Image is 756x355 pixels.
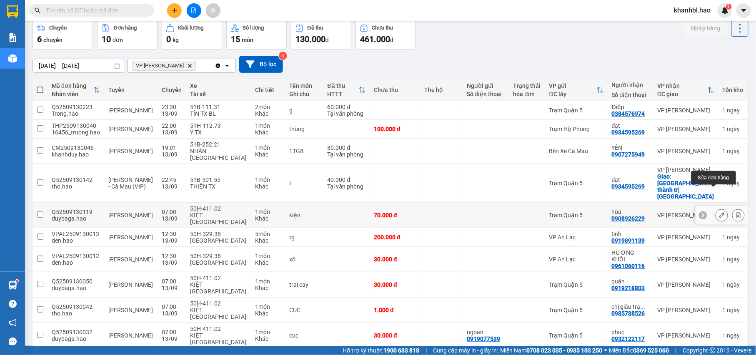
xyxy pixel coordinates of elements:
[612,231,649,237] div: tinh
[239,56,283,73] button: Bộ lọc
[102,34,111,44] span: 10
[425,87,459,93] div: Thu hộ
[167,3,182,18] button: plus
[255,237,280,244] div: Khác
[255,278,280,285] div: 1 món
[549,234,603,241] div: VP An Lạc
[289,234,319,241] div: tg
[162,209,182,215] div: 07:00
[255,215,280,222] div: Khác
[328,144,366,151] div: 30.000 đ
[190,91,247,97] div: Tài xế
[612,335,645,342] div: 0932122117
[658,126,714,132] div: VP [PERSON_NAME]
[190,237,247,244] div: [GEOGRAPHIC_DATA]
[162,253,182,259] div: 12:30
[78,31,348,41] li: Hotline: 02839552959
[513,91,541,97] div: hóa đơn
[609,346,669,355] span: Miền Bắc
[325,37,329,43] span: đ
[612,215,645,222] div: 0908926229
[48,79,104,101] th: Toggle SortBy
[289,281,319,288] div: trai cay
[190,253,247,259] div: 50H-329.38
[727,4,730,10] span: 1
[162,335,182,342] div: 13/09
[9,338,17,345] span: message
[132,61,196,71] span: VP Bạc Liêu, close by backspace
[328,104,366,110] div: 60.000 đ
[162,104,182,110] div: 23:30
[723,281,743,288] div: 1
[52,176,100,183] div: Q52509130142
[78,20,348,31] li: 26 Phó Cơ Điều, Phường 12
[295,34,325,44] span: 130.000
[255,209,280,215] div: 1 món
[190,275,247,281] div: 50H-411.02
[190,205,247,212] div: 50H-411.02
[108,281,153,288] span: [PERSON_NAME]
[668,5,718,15] span: khanhbl.hao
[612,303,649,310] div: chị giàu trạm dừng chân minh khải
[716,209,728,221] div: Sửa đơn hàng
[7,5,18,18] img: logo-vxr
[108,176,153,190] span: [PERSON_NAME] - Cà Mau (VIP)
[52,104,100,110] div: Q52509130223
[549,281,603,288] div: Trạm Quận 5
[162,285,182,291] div: 13/09
[108,126,153,132] span: [PERSON_NAME]
[612,82,649,88] div: Người nhận
[10,60,145,74] b: GỬI : VP [PERSON_NAME]
[289,126,319,132] div: thùng
[605,349,607,352] span: ⚪️
[255,285,280,291] div: Khác
[187,63,192,68] svg: Delete
[52,144,100,151] div: CM2509130046
[289,82,319,89] div: Tên món
[255,335,280,342] div: Khác
[190,307,247,320] div: KIỆT [GEOGRAPHIC_DATA]
[162,329,182,335] div: 07:00
[727,307,740,313] span: ngày
[190,176,247,183] div: 51B-501.55
[740,7,748,14] span: caret-down
[612,237,645,244] div: 0919891139
[190,110,247,117] div: TÍN TX BL
[190,281,247,295] div: KIỆT [GEOGRAPHIC_DATA]
[52,231,100,237] div: VPAL2509130013
[467,335,500,342] div: 0919077539
[658,91,708,97] div: ĐC giao
[289,107,319,114] div: g
[658,307,714,313] div: VP [PERSON_NAME]
[9,319,17,327] span: notification
[658,212,714,218] div: VP [PERSON_NAME]
[467,91,505,97] div: Số điện thoại
[727,148,740,154] span: ngày
[108,256,153,263] span: [PERSON_NAME]
[289,91,319,97] div: Ghi chú
[10,10,52,52] img: logo.jpg
[210,7,216,13] span: aim
[323,79,370,101] th: Toggle SortBy
[612,122,649,129] div: đạt
[426,346,427,355] span: |
[372,25,393,31] div: Chưa thu
[37,34,42,44] span: 6
[52,151,100,158] div: khanhduy.hao
[658,234,714,241] div: VP [PERSON_NAME]
[545,79,608,101] th: Toggle SortBy
[162,110,182,117] div: 13/09
[43,37,63,43] span: chuyến
[190,325,247,332] div: 50H-411.02
[113,37,123,43] span: đơn
[52,82,93,89] div: Mã đơn hàng
[343,346,419,355] span: Hỗ trợ kỹ thuật:
[255,110,280,117] div: Khác
[291,20,351,50] button: Đã thu130.000đ
[289,256,319,263] div: xô
[49,25,67,31] div: Chuyến
[215,62,221,69] svg: Clear all
[190,183,247,190] div: THIỆN TX
[255,329,280,335] div: 1 món
[549,126,603,132] div: Trạm Hộ Phòng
